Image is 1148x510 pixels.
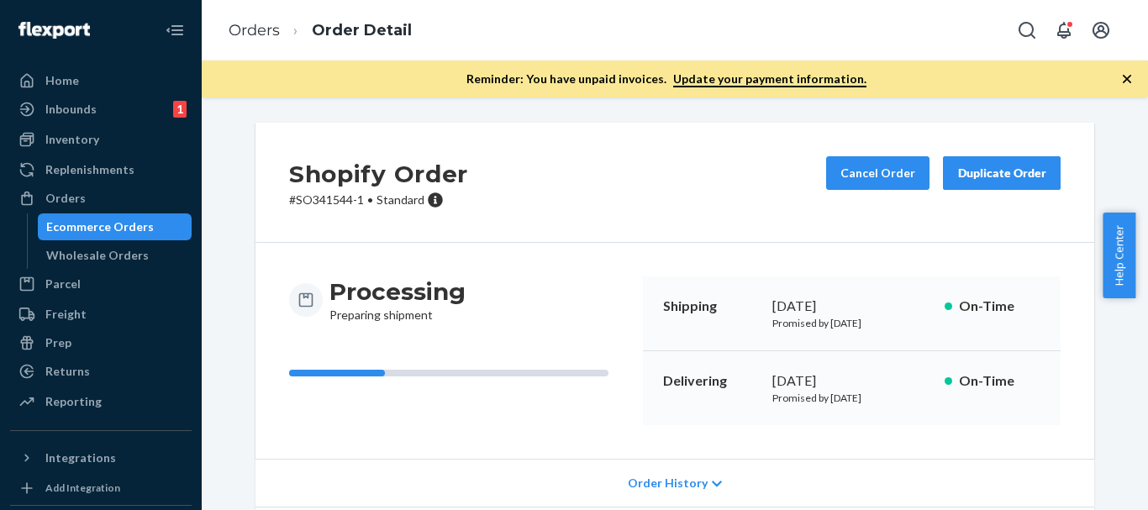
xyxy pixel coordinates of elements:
div: Reporting [45,393,102,410]
a: Prep [10,329,192,356]
div: Add Integration [45,481,120,495]
a: Returns [10,358,192,385]
a: Inbounds1 [10,96,192,123]
button: Open notifications [1047,13,1081,47]
p: Promised by [DATE] [772,391,931,405]
div: [DATE] [772,371,931,391]
a: Home [10,67,192,94]
a: Update your payment information. [673,71,866,87]
div: Preparing shipment [329,276,466,323]
img: Flexport logo [18,22,90,39]
div: Wholesale Orders [46,247,149,264]
a: Orders [10,185,192,212]
h2: Shopify Order [289,156,468,192]
div: Home [45,72,79,89]
p: Shipping [663,297,759,316]
a: Freight [10,301,192,328]
div: Duplicate Order [957,165,1046,181]
a: Parcel [10,271,192,297]
div: [DATE] [772,297,931,316]
button: Open account menu [1084,13,1118,47]
div: Ecommerce Orders [46,218,154,235]
p: Promised by [DATE] [772,316,931,330]
span: • [367,192,373,207]
ol: breadcrumbs [215,6,425,55]
p: Reminder: You have unpaid invoices. [466,71,866,87]
iframe: Opens a widget where you can chat to one of our agents [1041,460,1131,502]
a: Add Integration [10,478,192,498]
div: Freight [45,306,87,323]
div: Integrations [45,450,116,466]
button: Cancel Order [826,156,929,190]
button: Open Search Box [1010,13,1044,47]
span: Order History [628,475,708,492]
p: # SO341544-1 [289,192,468,208]
div: Prep [45,334,71,351]
div: Inventory [45,131,99,148]
div: Returns [45,363,90,380]
p: On-Time [959,371,1040,391]
div: 1 [173,101,187,118]
span: Standard [377,192,424,207]
h3: Processing [329,276,466,307]
button: Duplicate Order [943,156,1061,190]
p: Delivering [663,371,759,391]
a: Replenishments [10,156,192,183]
a: Order Detail [312,21,412,39]
a: Orders [229,21,280,39]
button: Integrations [10,444,192,471]
div: Orders [45,190,86,207]
a: Wholesale Orders [38,242,192,269]
div: Parcel [45,276,81,292]
a: Ecommerce Orders [38,213,192,240]
button: Help Center [1103,213,1135,298]
div: Replenishments [45,161,134,178]
a: Inventory [10,126,192,153]
a: Reporting [10,388,192,415]
div: Inbounds [45,101,97,118]
p: On-Time [959,297,1040,316]
button: Close Navigation [158,13,192,47]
